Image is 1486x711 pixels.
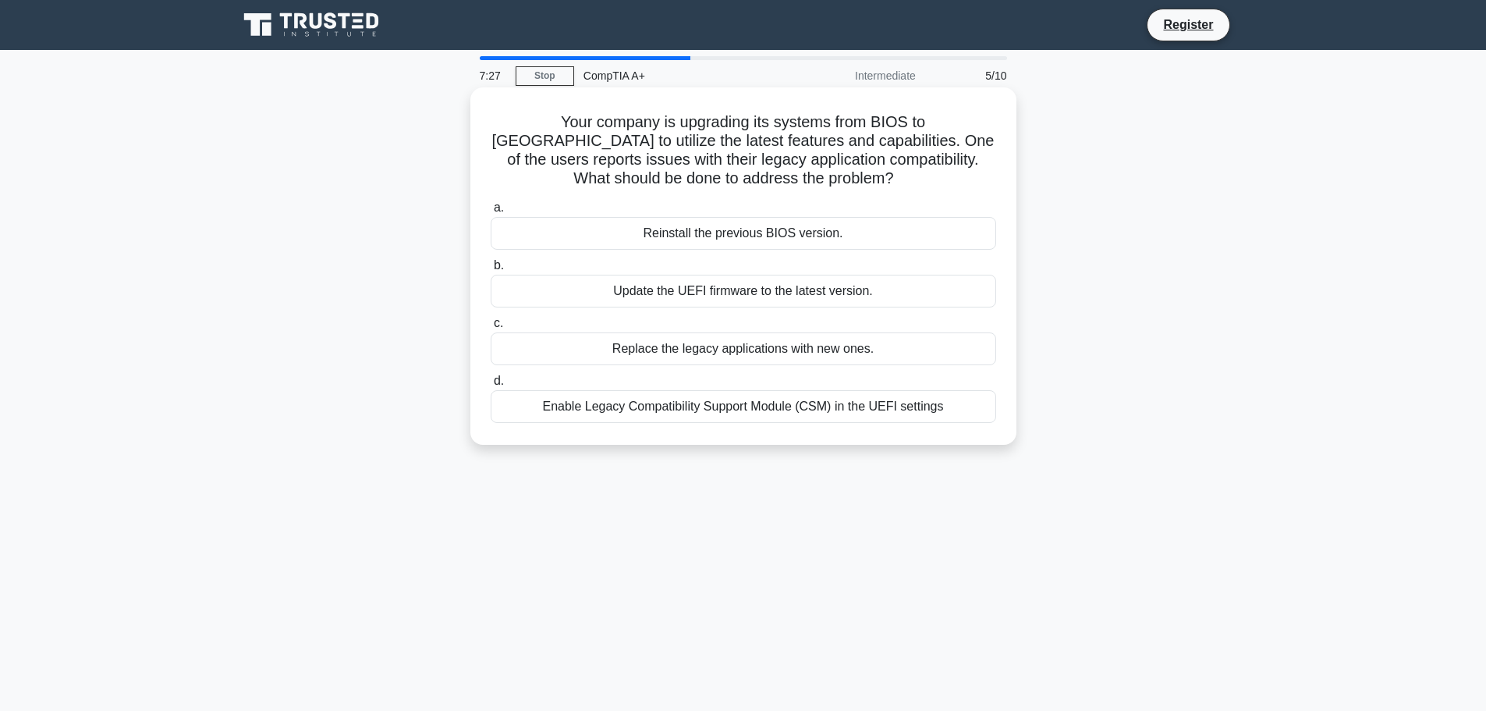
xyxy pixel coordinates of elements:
[516,66,574,86] a: Stop
[1154,15,1222,34] a: Register
[494,201,504,214] span: a.
[491,217,996,250] div: Reinstall the previous BIOS version.
[491,390,996,423] div: Enable Legacy Compatibility Support Module (CSM) in the UEFI settings
[491,332,996,365] div: Replace the legacy applications with new ones.
[491,275,996,308] div: Update the UEFI firmware to the latest version.
[925,60,1016,91] div: 5/10
[574,60,789,91] div: CompTIA A+
[494,374,504,387] span: d.
[494,316,503,329] span: c.
[470,60,516,91] div: 7:27
[789,60,925,91] div: Intermediate
[489,112,998,189] h5: Your company is upgrading its systems from BIOS to [GEOGRAPHIC_DATA] to utilize the latest featur...
[494,258,504,272] span: b.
